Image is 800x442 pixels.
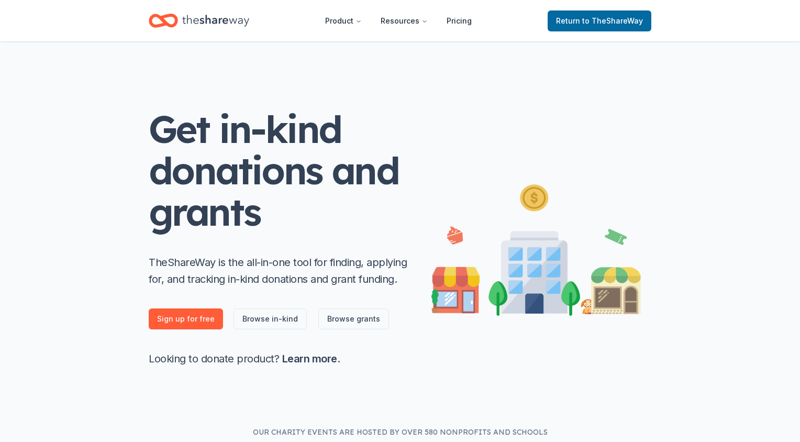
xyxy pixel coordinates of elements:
p: Looking to donate product? . [149,350,410,367]
button: Resources [372,10,436,31]
a: Learn more [282,352,337,365]
h1: Get in-kind donations and grants [149,108,410,233]
a: Sign up for free [149,308,223,329]
nav: Main [317,8,480,33]
a: Browse grants [318,308,389,329]
a: Home [149,8,249,33]
p: TheShareWay is the all-in-one tool for finding, applying for, and tracking in-kind donations and ... [149,254,410,288]
span: to TheShareWay [582,16,643,25]
img: Illustration for landing page [431,180,641,316]
a: Pricing [438,10,480,31]
a: Returnto TheShareWay [548,10,651,31]
a: Browse in-kind [234,308,307,329]
span: Return [556,15,643,27]
button: Product [317,10,370,31]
